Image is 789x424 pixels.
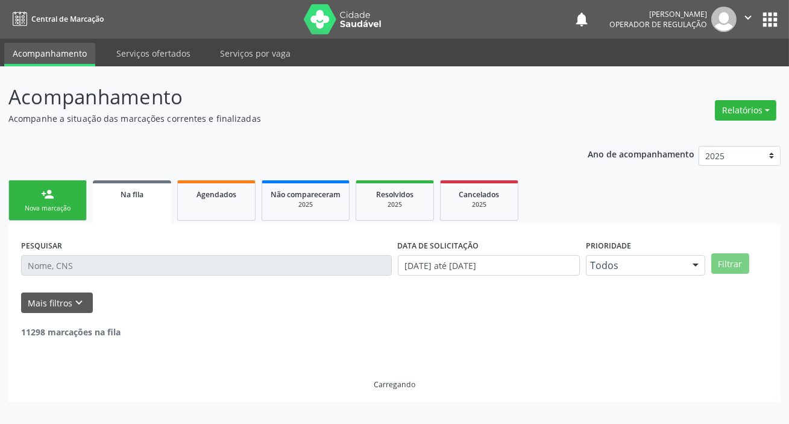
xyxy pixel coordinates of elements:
i: keyboard_arrow_down [73,296,86,309]
div: person_add [41,188,54,201]
img: img [711,7,737,32]
input: Selecione um intervalo [398,255,580,276]
i:  [741,11,755,24]
span: Cancelados [459,189,500,200]
button:  [737,7,759,32]
a: Acompanhamento [4,43,95,66]
a: Serviços ofertados [108,43,199,64]
button: notifications [573,11,590,28]
label: PESQUISAR [21,236,62,255]
div: Nova marcação [17,204,78,213]
span: Operador de regulação [609,19,707,30]
p: Acompanhe a situação das marcações correntes e finalizadas [8,112,549,125]
label: Prioridade [586,236,631,255]
div: 2025 [365,200,425,209]
a: Serviços por vaga [212,43,299,64]
span: Não compareceram [271,189,341,200]
p: Acompanhamento [8,82,549,112]
button: Relatórios [715,100,776,121]
span: Resolvidos [376,189,413,200]
button: Filtrar [711,253,749,274]
button: apps [759,9,781,30]
span: Todos [590,259,681,271]
div: 2025 [271,200,341,209]
div: 2025 [449,200,509,209]
span: Agendados [196,189,236,200]
a: Central de Marcação [8,9,104,29]
div: Carregando [374,379,415,390]
p: Ano de acompanhamento [588,146,694,161]
button: Mais filtroskeyboard_arrow_down [21,293,93,314]
div: [PERSON_NAME] [609,9,707,19]
strong: 11298 marcações na fila [21,326,121,338]
label: DATA DE SOLICITAÇÃO [398,236,479,255]
span: Central de Marcação [31,14,104,24]
span: Na fila [121,189,143,200]
input: Nome, CNS [21,255,392,276]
